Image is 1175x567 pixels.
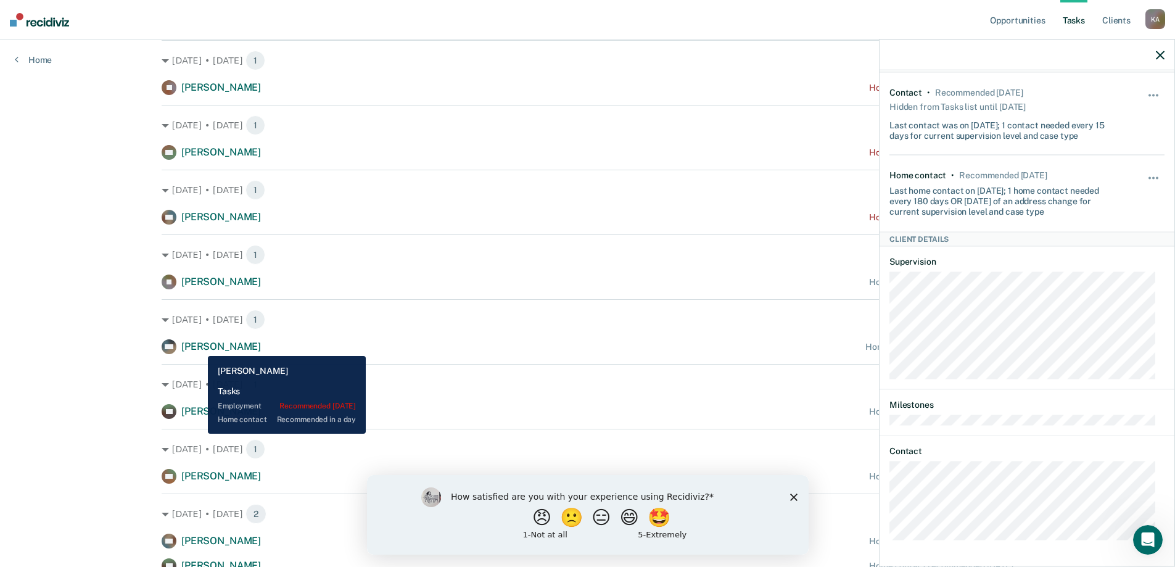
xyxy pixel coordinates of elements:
[869,277,1013,288] div: Home contact recommended [DATE]
[15,54,52,65] a: Home
[889,181,1119,217] div: Last home contact on [DATE]; 1 home contact needed every 180 days OR [DATE] of an address change ...
[162,504,1013,524] div: [DATE] • [DATE]
[181,81,261,93] span: [PERSON_NAME]
[869,471,1013,482] div: Home contact recommended [DATE]
[181,211,261,223] span: [PERSON_NAME]
[181,146,261,158] span: [PERSON_NAME]
[869,407,1013,417] div: Home contact recommended [DATE]
[927,88,930,98] div: •
[181,470,261,482] span: [PERSON_NAME]
[181,276,261,288] span: [PERSON_NAME]
[162,375,1013,394] div: [DATE] • [DATE]
[162,310,1013,329] div: [DATE] • [DATE]
[162,245,1013,265] div: [DATE] • [DATE]
[245,504,266,524] span: 2
[245,51,265,70] span: 1
[889,170,946,181] div: Home contact
[889,400,1165,410] dt: Milestones
[181,405,261,417] span: [PERSON_NAME]
[889,115,1119,141] div: Last contact was on [DATE]; 1 contact needed every 15 days for current supervision level and case...
[935,88,1023,98] div: Recommended in 7 days
[959,170,1047,181] div: Recommended in 22 days
[869,212,1013,223] div: Home contact recommended [DATE]
[880,231,1174,246] div: Client Details
[869,147,1013,158] div: Home contact recommended [DATE]
[869,83,1013,93] div: Home contact recommended [DATE]
[889,257,1165,267] dt: Supervision
[245,439,265,459] span: 1
[869,536,1013,547] div: Home contact recommended [DATE]
[889,97,1026,115] div: Hidden from Tasks list until [DATE]
[889,88,922,98] div: Contact
[245,180,265,200] span: 1
[367,475,809,555] iframe: Survey by Kim from Recidiviz
[245,375,265,394] span: 1
[245,310,265,329] span: 1
[162,180,1013,200] div: [DATE] • [DATE]
[951,170,954,181] div: •
[1145,9,1165,29] div: K A
[865,342,1013,352] div: Home contact recommended in a day
[245,245,265,265] span: 1
[10,13,69,27] img: Recidiviz
[162,51,1013,70] div: [DATE] • [DATE]
[1133,525,1163,555] iframe: Intercom live chat
[889,445,1165,456] dt: Contact
[245,115,265,135] span: 1
[162,115,1013,135] div: [DATE] • [DATE]
[181,341,261,352] span: [PERSON_NAME]
[181,535,261,547] span: [PERSON_NAME]
[162,439,1013,459] div: [DATE] • [DATE]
